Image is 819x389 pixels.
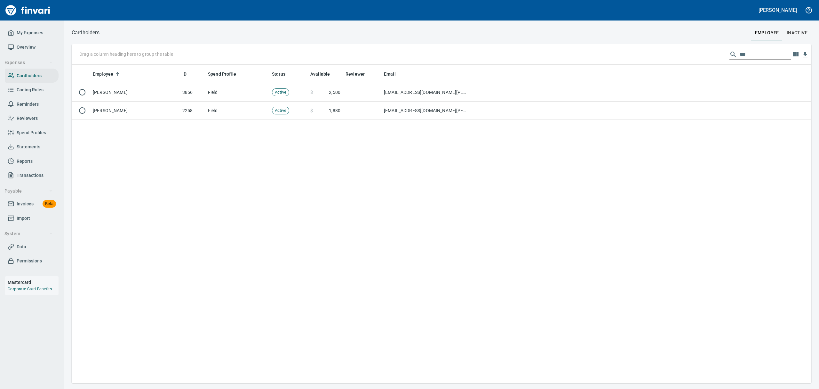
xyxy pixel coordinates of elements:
span: Spend Profile [208,70,244,78]
span: $ [310,107,313,114]
a: Corporate Card Benefits [8,287,52,291]
img: Finvari [4,3,52,18]
button: Payable [2,185,55,197]
a: Overview [5,40,59,54]
button: Choose columns to display [791,50,800,59]
span: Expenses [4,59,53,67]
span: System [4,230,53,238]
p: Cardholders [72,29,99,37]
span: Reviewer [346,70,373,78]
td: [PERSON_NAME] [90,83,180,102]
a: Coding Rules [5,83,59,97]
a: Transactions [5,168,59,183]
span: Available [310,70,338,78]
span: Coding Rules [17,86,44,94]
a: My Expenses [5,26,59,40]
a: InvoicesBeta [5,197,59,211]
h5: [PERSON_NAME] [759,7,797,13]
span: Active [272,89,289,95]
span: 2,500 [329,89,340,95]
span: Status [272,70,294,78]
span: Reminders [17,100,39,108]
button: Download Table [800,50,810,60]
a: Import [5,211,59,226]
span: Import [17,214,30,222]
button: System [2,228,55,240]
span: Reports [17,157,33,165]
span: Email [384,70,404,78]
td: Field [205,102,269,120]
span: ID [182,70,195,78]
a: Reports [5,154,59,169]
span: Employee [93,70,113,78]
span: Invoices [17,200,34,208]
span: Email [384,70,396,78]
span: Available [310,70,330,78]
span: Active [272,108,289,114]
span: Overview [17,43,36,51]
span: Beta [43,200,56,208]
p: Drag a column heading here to group the table [79,51,173,57]
span: 1,880 [329,107,340,114]
span: $ [310,89,313,95]
td: [PERSON_NAME] [90,102,180,120]
a: Statements [5,140,59,154]
a: Reviewers [5,111,59,126]
td: Field [205,83,269,102]
td: [EMAIL_ADDRESS][DOMAIN_NAME][PERSON_NAME] [381,83,471,102]
h6: Mastercard [8,279,59,286]
span: Permissions [17,257,42,265]
button: Expenses [2,57,55,69]
span: Data [17,243,26,251]
span: Payable [4,187,53,195]
span: Cardholders [17,72,42,80]
a: Spend Profiles [5,126,59,140]
span: ID [182,70,187,78]
nav: breadcrumb [72,29,99,37]
span: Reviewer [346,70,365,78]
span: My Expenses [17,29,43,37]
td: 3856 [180,83,205,102]
span: Employee [93,70,122,78]
span: Spend Profile [208,70,236,78]
span: Status [272,70,285,78]
span: Inactive [787,29,807,37]
span: Reviewers [17,114,38,122]
span: Statements [17,143,40,151]
td: 2258 [180,102,205,120]
span: employee [755,29,779,37]
a: Reminders [5,97,59,112]
td: [EMAIL_ADDRESS][DOMAIN_NAME][PERSON_NAME] [381,102,471,120]
a: Data [5,240,59,254]
a: Cardholders [5,69,59,83]
span: Spend Profiles [17,129,46,137]
button: [PERSON_NAME] [757,5,799,15]
span: Transactions [17,171,44,179]
a: Permissions [5,254,59,268]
